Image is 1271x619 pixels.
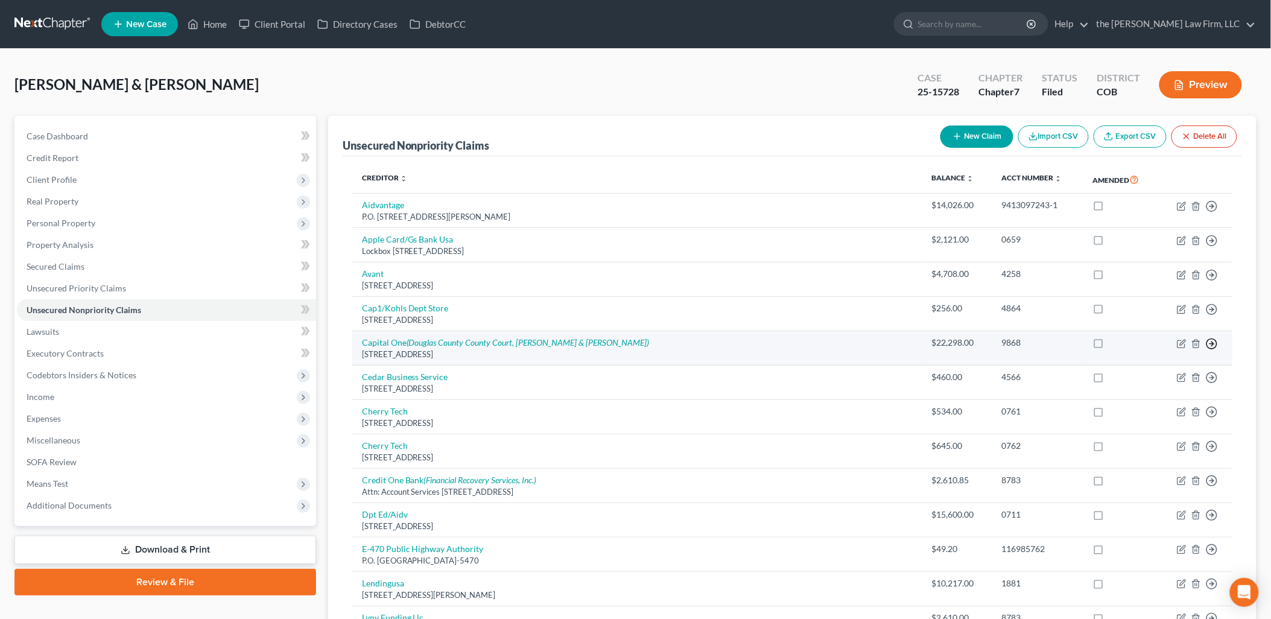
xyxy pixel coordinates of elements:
[362,475,537,485] a: Credit One Bank(Financial Recovery Services, Inc.)
[1002,440,1074,452] div: 0762
[343,138,490,153] div: Unsecured Nonpriority Claims
[17,234,316,256] a: Property Analysis
[931,199,982,211] div: $14,026.00
[978,71,1022,85] div: Chapter
[362,521,913,532] div: [STREET_ADDRESS]
[931,233,982,246] div: $2,121.00
[1002,371,1074,383] div: 4566
[1002,543,1074,555] div: 116985762
[1002,405,1074,417] div: 0761
[311,13,404,35] a: Directory Cases
[27,348,104,358] span: Executory Contracts
[407,337,650,348] i: (Douglas County County Court, [PERSON_NAME] & [PERSON_NAME])
[27,478,68,489] span: Means Test
[931,337,982,349] div: $22,298.00
[27,218,95,228] span: Personal Property
[182,13,233,35] a: Home
[362,314,913,326] div: [STREET_ADDRESS]
[978,85,1022,99] div: Chapter
[17,278,316,299] a: Unsecured Priority Claims
[14,569,316,595] a: Review & File
[931,173,974,182] a: Balance unfold_more
[1042,85,1077,99] div: Filed
[1002,337,1074,349] div: 9868
[14,75,259,93] span: [PERSON_NAME] & [PERSON_NAME]
[27,240,94,250] span: Property Analysis
[931,577,982,589] div: $10,217.00
[17,451,316,473] a: SOFA Review
[362,578,404,588] a: Lendingusa
[362,173,407,182] a: Creditor unfold_more
[17,321,316,343] a: Lawsuits
[362,440,408,451] a: Cherry Tech
[233,13,311,35] a: Client Portal
[931,509,982,521] div: $15,600.00
[17,125,316,147] a: Case Dashboard
[362,406,408,416] a: Cherry Tech
[931,440,982,452] div: $645.00
[362,589,913,601] div: [STREET_ADDRESS][PERSON_NAME]
[931,543,982,555] div: $49.20
[1091,13,1256,35] a: the [PERSON_NAME] Law Firm, LLC
[362,452,913,463] div: [STREET_ADDRESS]
[27,174,77,185] span: Client Profile
[1230,578,1259,607] div: Open Intercom Messenger
[931,371,982,383] div: $460.00
[400,175,407,182] i: unfold_more
[17,256,316,278] a: Secured Claims
[1097,71,1140,85] div: District
[362,303,449,313] a: Cap1/Kohls Dept Store
[931,268,982,280] div: $4,708.00
[27,392,54,402] span: Income
[931,302,982,314] div: $256.00
[1002,199,1074,211] div: 9413097243-1
[362,211,913,223] div: P.O. [STREET_ADDRESS][PERSON_NAME]
[27,283,126,293] span: Unsecured Priority Claims
[362,349,913,360] div: [STREET_ADDRESS]
[362,555,913,567] div: P.O. [GEOGRAPHIC_DATA]-5470
[362,280,913,291] div: [STREET_ADDRESS]
[17,343,316,364] a: Executory Contracts
[1014,86,1019,97] span: 7
[27,413,61,424] span: Expenses
[362,337,650,348] a: Capital One(Douglas County County Court, [PERSON_NAME] & [PERSON_NAME])
[27,370,136,380] span: Codebtors Insiders & Notices
[27,196,78,206] span: Real Property
[27,435,80,445] span: Miscellaneous
[1171,125,1237,148] button: Delete All
[126,20,166,29] span: New Case
[362,372,448,382] a: Cedar Business Service
[424,475,537,485] i: (Financial Recovery Services, Inc.)
[362,200,404,210] a: Aidvantage
[362,417,913,429] div: [STREET_ADDRESS]
[362,246,913,257] div: Lockbox [STREET_ADDRESS]
[1002,474,1074,486] div: 8783
[1002,509,1074,521] div: 0711
[1002,233,1074,246] div: 0659
[1083,166,1158,194] th: Amended
[362,383,913,395] div: [STREET_ADDRESS]
[1018,125,1089,148] button: Import CSV
[14,536,316,564] a: Download & Print
[27,500,112,510] span: Additional Documents
[27,153,78,163] span: Credit Report
[27,131,88,141] span: Case Dashboard
[17,299,316,321] a: Unsecured Nonpriority Claims
[918,13,1029,35] input: Search by name...
[1002,302,1074,314] div: 4864
[1159,71,1242,98] button: Preview
[362,268,384,279] a: Avant
[362,509,408,519] a: Dpt Ed/Aidv
[362,234,454,244] a: Apple Card/Gs Bank Usa
[362,544,484,554] a: E-470 Public Highway Authority
[966,175,974,182] i: unfold_more
[931,474,982,486] div: $2,610.85
[27,305,141,315] span: Unsecured Nonpriority Claims
[1002,577,1074,589] div: 1881
[27,457,77,467] span: SOFA Review
[1055,175,1062,182] i: unfold_more
[918,85,959,99] div: 25-15728
[940,125,1013,148] button: New Claim
[931,405,982,417] div: $534.00
[1049,13,1089,35] a: Help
